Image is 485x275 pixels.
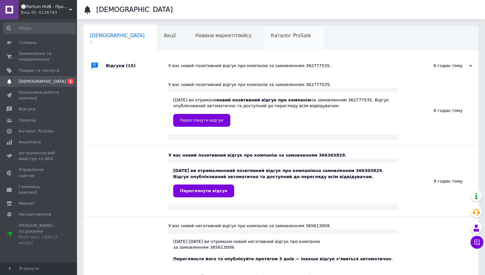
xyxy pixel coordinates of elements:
[21,10,77,15] div: Ваш ID: 4126793
[164,33,176,39] span: Акції
[180,118,224,123] span: Переглянути відгук
[180,188,227,193] span: Переглянути відгук
[19,223,59,246] span: [PERSON_NAME] та рахунки
[173,185,234,197] a: Переглянути відгук
[168,63,408,69] div: У вас новий позитивний відгук про компанію за замовленням 362777535.
[19,51,59,62] span: Замовлення та повідомлення
[19,150,59,162] span: Інструменти веб-майстра та SEO
[408,63,472,69] div: 6 годин тому
[67,79,74,84] span: 1
[168,223,398,229] div: У вас новий негативний відгук про компанію за замовленням 365613009.
[106,56,168,75] div: Відгуки
[195,33,251,39] span: Новини маркетплейсу
[96,6,173,13] h1: [DEMOGRAPHIC_DATA]
[19,184,59,195] span: Гаманець компанії
[90,40,145,45] span: 1
[398,75,479,146] div: 6 годин тому
[398,146,479,216] div: 9 годин тому
[19,106,35,112] span: Відгуки
[19,201,35,206] span: Маркет
[471,236,483,249] button: Чат з покупцем
[173,114,230,127] a: Переглянути відгук
[19,117,36,123] span: Покупці
[168,152,398,158] div: У вас новий позитивний відгук про компанію за замовленням 366303829.
[19,68,59,73] span: Товари та послуги
[168,82,398,88] div: У вас новий позитивний відгук про компанію за замовленням 362777535.
[173,97,394,126] div: [DATE] ви отримали за замовленням 362777535. Відгук опублікований автоматично та доступний до пер...
[19,211,51,217] span: Налаштування
[173,168,394,197] div: [DATE] ви отримали за замовленням 366303829. Відгук опублікований автоматично та доступний до пер...
[19,167,59,178] span: Управління сайтом
[3,22,76,34] input: Пошук
[19,90,59,101] span: Показники роботи компанії
[19,128,53,134] span: Каталог ProSale
[90,33,145,39] span: [DEMOGRAPHIC_DATA]
[19,139,41,145] span: Аналітика
[271,33,311,39] span: Каталог ProSale
[221,168,316,173] b: новий позитивний відгук про компанію
[19,234,59,246] div: Prom мікс 1000 (3 місяці)
[19,79,66,84] span: [DEMOGRAPHIC_DATA]
[19,40,37,46] span: Головна
[217,98,311,102] b: новий позитивний відгук про компанію
[126,63,136,68] span: (15)
[21,4,69,10] span: ⚪️Parfum HUB - Простір ароматів⚪️
[173,256,393,261] b: Перегляньте його та опублікуйте протягом 3 днів — інакше відгук з’явиться автоматично.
